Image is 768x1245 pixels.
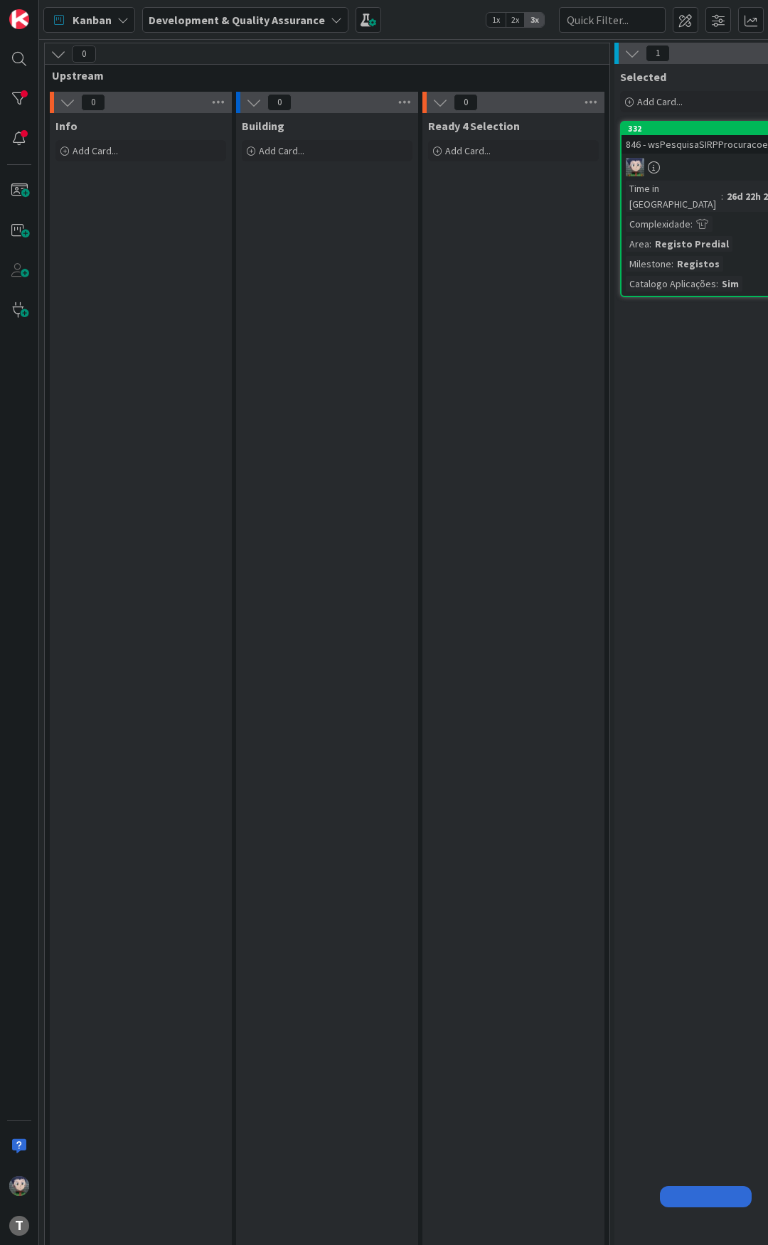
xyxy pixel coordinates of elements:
[673,256,723,272] div: Registos
[626,181,721,212] div: Time in [GEOGRAPHIC_DATA]
[626,158,644,176] img: LS
[81,94,105,111] span: 0
[620,70,666,84] span: Selected
[9,9,29,29] img: Visit kanbanzone.com
[646,45,670,62] span: 1
[525,13,544,27] span: 3x
[73,11,112,28] span: Kanban
[559,7,666,33] input: Quick Filter...
[267,94,292,111] span: 0
[651,236,732,252] div: Registo Predial
[486,13,506,27] span: 1x
[259,144,304,157] span: Add Card...
[454,94,478,111] span: 0
[72,46,96,63] span: 0
[506,13,525,27] span: 2x
[718,276,742,292] div: Sim
[716,276,718,292] span: :
[721,188,723,204] span: :
[242,119,284,133] span: Building
[73,144,118,157] span: Add Card...
[626,236,649,252] div: Area
[637,95,683,108] span: Add Card...
[9,1176,29,1196] img: LS
[690,216,693,232] span: :
[626,276,716,292] div: Catalogo Aplicações
[52,68,592,82] span: Upstream
[9,1216,29,1236] div: T
[626,216,690,232] div: Complexidade
[445,144,491,157] span: Add Card...
[55,119,78,133] span: Info
[649,236,651,252] span: :
[626,256,671,272] div: Milestone
[671,256,673,272] span: :
[149,13,325,27] b: Development & Quality Assurance
[428,119,520,133] span: Ready 4 Selection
